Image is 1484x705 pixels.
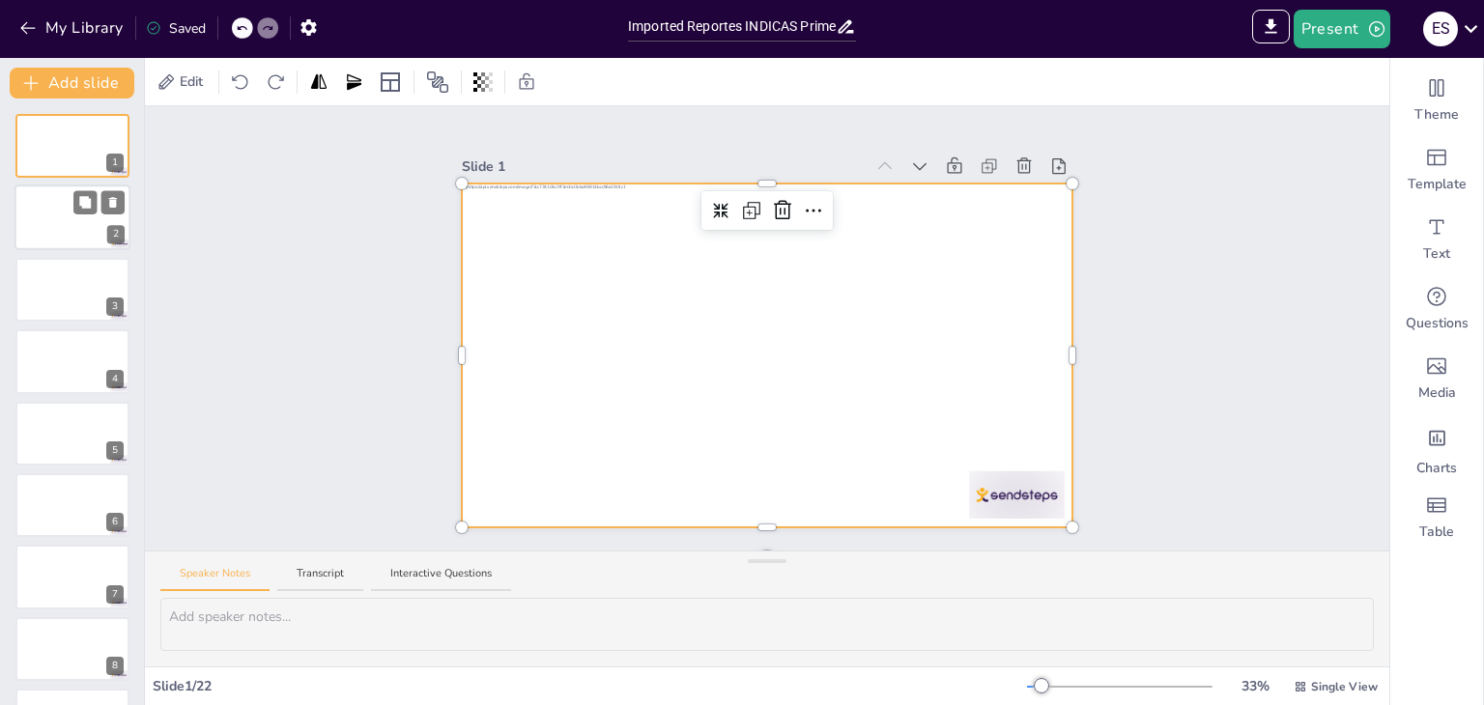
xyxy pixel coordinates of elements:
[14,185,130,251] div: 2
[106,297,124,316] div: 3
[106,657,124,675] div: 8
[15,114,129,178] div: 1
[106,154,124,172] div: 1
[146,18,206,39] div: Saved
[1423,244,1450,264] span: Text
[1390,344,1483,413] div: Add images, graphics, shapes or video
[101,191,125,214] button: Delete Slide
[73,191,97,214] button: Duplicate Slide
[1416,459,1457,478] span: Charts
[1390,205,1483,274] div: Add text boxes
[371,566,511,592] button: Interactive Questions
[1252,10,1290,48] span: Export to PowerPoint
[106,585,124,604] div: 7
[15,402,129,465] div: 5
[14,13,131,43] button: My Library
[106,441,124,460] div: 5
[1414,105,1459,125] span: Theme
[15,329,129,393] div: 4
[1423,12,1458,46] div: E S
[1408,175,1467,194] span: Template
[277,566,363,592] button: Transcript
[106,370,124,388] div: 4
[15,545,129,608] div: 7
[426,70,449,94] span: Position
[160,566,270,592] button: Speaker Notes
[10,68,134,99] button: Add slide
[375,67,406,98] div: Layout
[15,617,129,681] div: 8
[15,258,129,322] div: 3
[628,13,836,41] input: Insert title
[1390,274,1483,344] div: Get real-time input from your audience
[106,513,124,531] div: 6
[1418,383,1456,403] span: Media
[1390,413,1483,483] div: Add charts and graphs
[1423,10,1458,48] button: E S
[1294,10,1390,48] button: Present
[176,71,207,92] span: Edit
[462,156,865,177] div: Slide 1
[15,473,129,537] div: 6
[1232,676,1278,696] div: 33 %
[1390,483,1483,552] div: Add a table
[107,226,125,244] div: 2
[1390,66,1483,135] div: Change the overall theme
[1311,678,1378,695] span: Single View
[1406,314,1469,333] span: Questions
[1390,135,1483,205] div: Add ready made slides
[153,676,1027,696] div: Slide 1 / 22
[1419,522,1454,542] span: Table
